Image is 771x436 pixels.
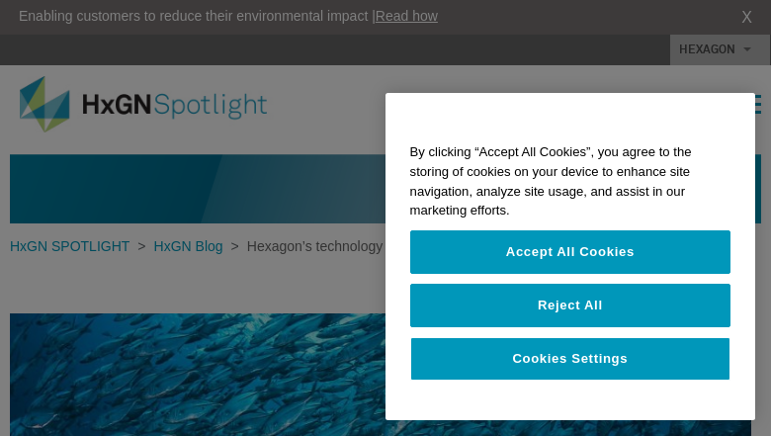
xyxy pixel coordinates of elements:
[385,93,755,420] div: Cookie banner
[410,337,730,381] button: Cookies Settings
[385,93,755,420] div: Privacy
[385,132,755,230] div: By clicking “Accept All Cookies”, you agree to the storing of cookies on your device to enhance s...
[410,230,730,274] button: Accept All Cookies
[410,284,730,327] button: Reject All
